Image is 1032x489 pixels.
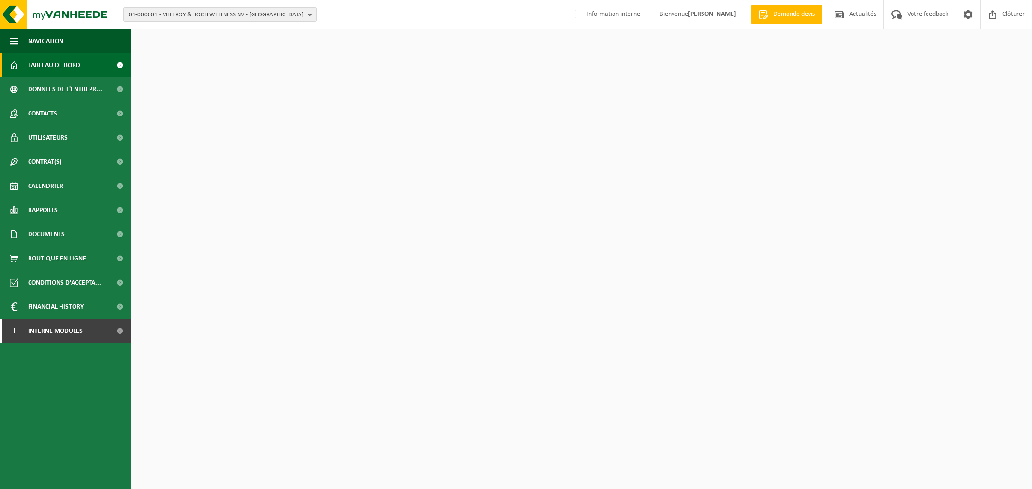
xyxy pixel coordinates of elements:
span: I [10,319,18,343]
span: Utilisateurs [28,126,68,150]
span: Contrat(s) [28,150,61,174]
span: Rapports [28,198,58,222]
button: 01-000001 - VILLEROY & BOCH WELLNESS NV - [GEOGRAPHIC_DATA] [123,7,317,22]
span: Données de l'entrepr... [28,77,102,101]
strong: [PERSON_NAME] [688,11,736,18]
span: Navigation [28,29,63,53]
label: Information interne [573,7,640,22]
span: Documents [28,222,65,246]
span: Interne modules [28,319,83,343]
span: Financial History [28,295,84,319]
span: Tableau de bord [28,53,80,77]
span: Conditions d'accepta... [28,271,101,295]
span: Contacts [28,101,57,126]
a: Demande devis [751,5,822,24]
span: Calendrier [28,174,63,198]
span: Boutique en ligne [28,246,86,271]
span: Demande devis [771,10,817,19]
span: 01-000001 - VILLEROY & BOCH WELLNESS NV - [GEOGRAPHIC_DATA] [129,8,304,22]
